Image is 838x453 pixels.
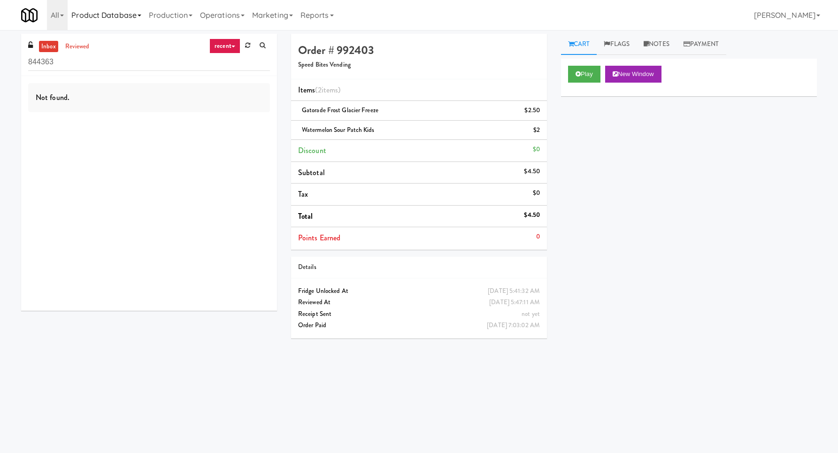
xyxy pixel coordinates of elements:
div: Fridge Unlocked At [298,285,540,297]
span: Subtotal [298,167,325,178]
a: Payment [677,34,726,55]
span: not yet [522,309,540,318]
a: recent [209,38,240,54]
div: $4.50 [524,209,540,221]
div: 0 [536,231,540,243]
div: $2 [533,124,540,136]
h4: Order # 992403 [298,44,540,56]
a: inbox [39,41,58,53]
span: Watermelon Sour Patch Kids [302,125,375,134]
h5: Speed Bites Vending [298,61,540,69]
div: [DATE] 5:47:11 AM [489,297,540,308]
span: Discount [298,145,326,156]
span: Items [298,84,340,95]
div: $4.50 [524,166,540,177]
span: Tax [298,189,308,200]
span: Gatorade Frost Glacier Freeze [302,106,378,115]
a: reviewed [63,41,92,53]
div: [DATE] 7:03:02 AM [487,320,540,331]
button: New Window [605,66,661,83]
div: Receipt Sent [298,308,540,320]
div: [DATE] 5:41:32 AM [488,285,540,297]
span: Not found. [36,92,69,103]
div: $0 [533,144,540,155]
button: Play [568,66,600,83]
span: Total [298,211,313,222]
div: $0 [533,187,540,199]
span: Points Earned [298,232,340,243]
input: Search vision orders [28,54,270,71]
span: (2 ) [315,84,340,95]
div: Details [298,261,540,273]
ng-pluralize: items [322,84,338,95]
a: Notes [637,34,677,55]
div: Order Paid [298,320,540,331]
img: Micromart [21,7,38,23]
a: Cart [561,34,597,55]
a: Flags [597,34,637,55]
div: Reviewed At [298,297,540,308]
div: $2.50 [524,105,540,116]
